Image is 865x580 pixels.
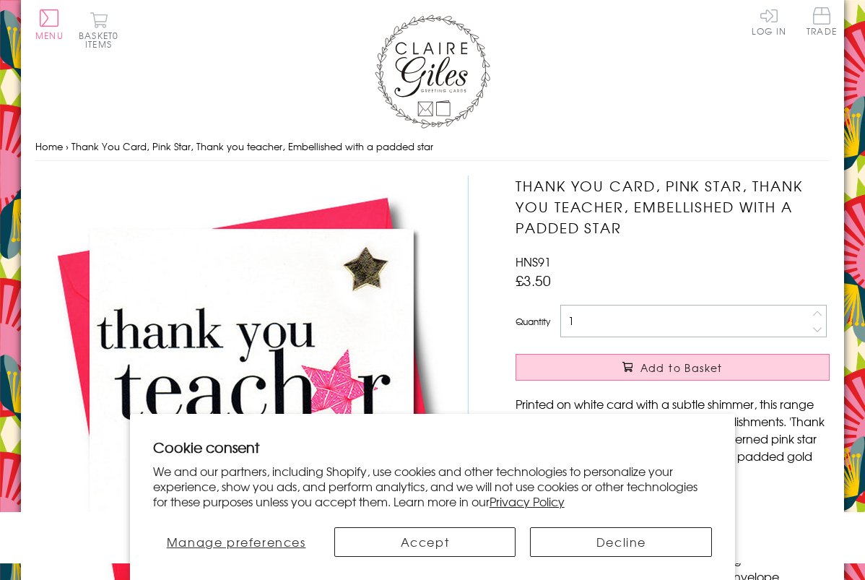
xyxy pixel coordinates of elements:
img: Claire Giles Greetings Cards [375,14,490,129]
nav: breadcrumbs [35,132,830,162]
a: Log In [752,7,786,35]
h1: Thank You Card, Pink Star, Thank you teacher, Embellished with a padded star [516,176,830,238]
span: Trade [807,7,837,35]
span: Add to Basket [640,360,723,375]
button: Accept [334,527,516,557]
a: Trade [807,7,837,38]
span: Thank You Card, Pink Star, Thank you teacher, Embellished with a padded star [71,139,433,153]
p: We and our partners, including Shopify, use cookies and other technologies to personalize your ex... [153,464,713,508]
span: HNS91 [516,253,551,270]
label: Quantity [516,315,550,328]
span: 0 items [85,29,118,51]
button: Menu [35,9,64,40]
button: Add to Basket [516,354,830,381]
button: Manage preferences [153,527,320,557]
span: › [66,139,69,153]
a: Privacy Policy [490,493,565,510]
span: £3.50 [516,270,551,290]
a: Home [35,139,63,153]
span: Manage preferences [167,533,306,550]
span: Menu [35,29,64,42]
p: Printed on white card with a subtle shimmer, this range has large graphics and beautiful embellis... [516,395,830,482]
button: Basket0 items [79,12,118,48]
button: Decline [530,527,712,557]
h2: Cookie consent [153,437,713,457]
